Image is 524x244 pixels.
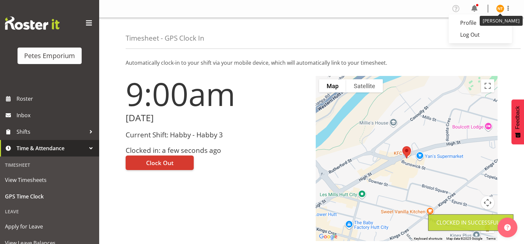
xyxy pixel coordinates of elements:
[481,79,494,92] button: Toggle fullscreen view
[449,17,512,29] a: Profile
[126,34,204,42] h4: Timesheet - GPS Clock In
[17,94,96,104] span: Roster
[2,218,98,235] a: Apply for Leave
[481,196,494,209] button: Map camera controls
[414,236,442,241] button: Keyboard shortcuts
[5,222,94,231] span: Apply for Leave
[436,219,505,227] div: Clocked in Successfully
[515,106,521,129] span: Feedback
[17,110,96,120] span: Inbox
[17,143,86,153] span: Time & Attendance
[126,156,194,170] button: Clock Out
[2,172,98,188] a: View Timesheets
[126,131,308,139] h3: Current Shift: Habby - Habby 3
[449,29,512,41] a: Log Out
[126,113,308,123] h2: [DATE]
[346,79,383,92] button: Show satellite imagery
[126,147,308,154] h3: Clocked in: a few seconds ago
[17,127,86,137] span: Shifts
[504,224,511,231] img: help-xxl-2.png
[5,17,60,30] img: Rosterit website logo
[486,237,496,240] a: Terms (opens in new tab)
[2,158,98,172] div: Timesheet
[319,79,346,92] button: Show street map
[126,76,308,112] h1: 9:00am
[2,205,98,218] div: Leave
[24,51,75,61] div: Petes Emporium
[126,59,498,67] p: Automatically clock-in to your shift via your mobile device, which will automatically link to you...
[446,237,482,240] span: Map data ©2025 Google
[5,192,94,201] span: GPS Time Clock
[317,232,339,241] img: Google
[496,5,504,13] img: nicole-thomson8388.jpg
[5,175,94,185] span: View Timesheets
[2,188,98,205] a: GPS Time Clock
[146,158,174,167] span: Clock Out
[317,232,339,241] a: Open this area in Google Maps (opens a new window)
[511,99,524,144] button: Feedback - Show survey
